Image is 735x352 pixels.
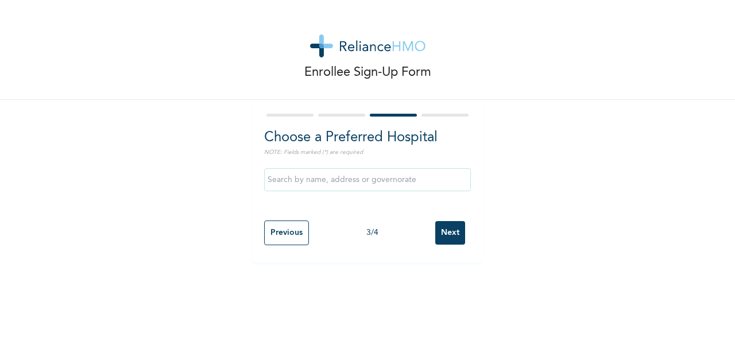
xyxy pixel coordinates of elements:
input: Next [435,221,465,245]
input: Previous [264,221,309,245]
p: NOTE: Fields marked (*) are required [264,148,471,157]
p: Enrollee Sign-Up Form [304,63,431,82]
input: Search by name, address or governorate [264,168,471,191]
img: logo [310,34,425,57]
div: 3 / 4 [309,227,435,239]
h2: Choose a Preferred Hospital [264,127,471,148]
